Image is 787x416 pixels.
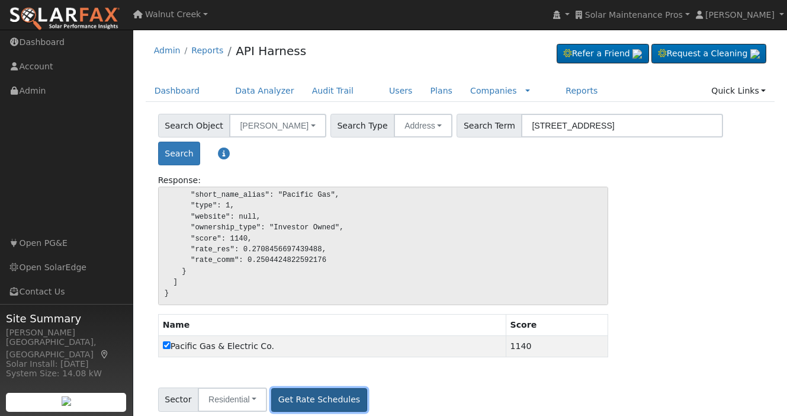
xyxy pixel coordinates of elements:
span: Search Object [158,114,230,137]
input: Pacific Gas & Electric Co. [163,341,171,349]
img: retrieve [632,49,642,59]
div: [PERSON_NAME] [6,327,127,339]
span: Walnut Creek [145,9,201,19]
span: [PERSON_NAME] [705,10,775,20]
a: Audit Trail [303,80,362,102]
a: Users [380,80,422,102]
span: Search Type [330,114,394,137]
img: SolarFax [9,7,120,31]
a: API Harness [236,44,306,58]
span: Sector [158,388,198,412]
a: Reports [191,46,223,55]
a: Dashboard [146,80,209,102]
div: Response: [152,174,614,187]
button: [PERSON_NAME] [229,114,326,137]
pre: { "success": true, "message": "", "count": 1, "best_utility_id": 1, "last_utility_id": null, "uti... [158,187,608,305]
th: Name [158,314,506,335]
a: Companies [470,86,517,95]
button: Get Rate Schedules [271,388,367,412]
td: 1140 [506,335,608,357]
a: Data Analyzer [226,80,303,102]
label: 1 [163,340,274,353]
th: Score [506,314,608,335]
span: Search Term [457,114,522,137]
a: Admin [154,46,181,55]
button: Residential [198,388,267,412]
a: Reports [557,80,606,102]
a: Refer a Friend [557,44,649,64]
div: Solar Install: [DATE] [6,358,127,370]
img: retrieve [62,396,71,406]
span: Solar Maintenance Pros [585,10,683,20]
a: Plans [422,80,461,102]
a: Map [99,350,110,359]
img: retrieve [750,49,760,59]
button: Search [158,142,200,165]
a: Request a Cleaning [651,44,766,64]
a: Quick Links [702,80,775,102]
button: Address [394,114,452,137]
div: System Size: 14.08 kW [6,367,127,380]
span: Site Summary [6,311,127,327]
div: [GEOGRAPHIC_DATA], [GEOGRAPHIC_DATA] [6,336,127,361]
